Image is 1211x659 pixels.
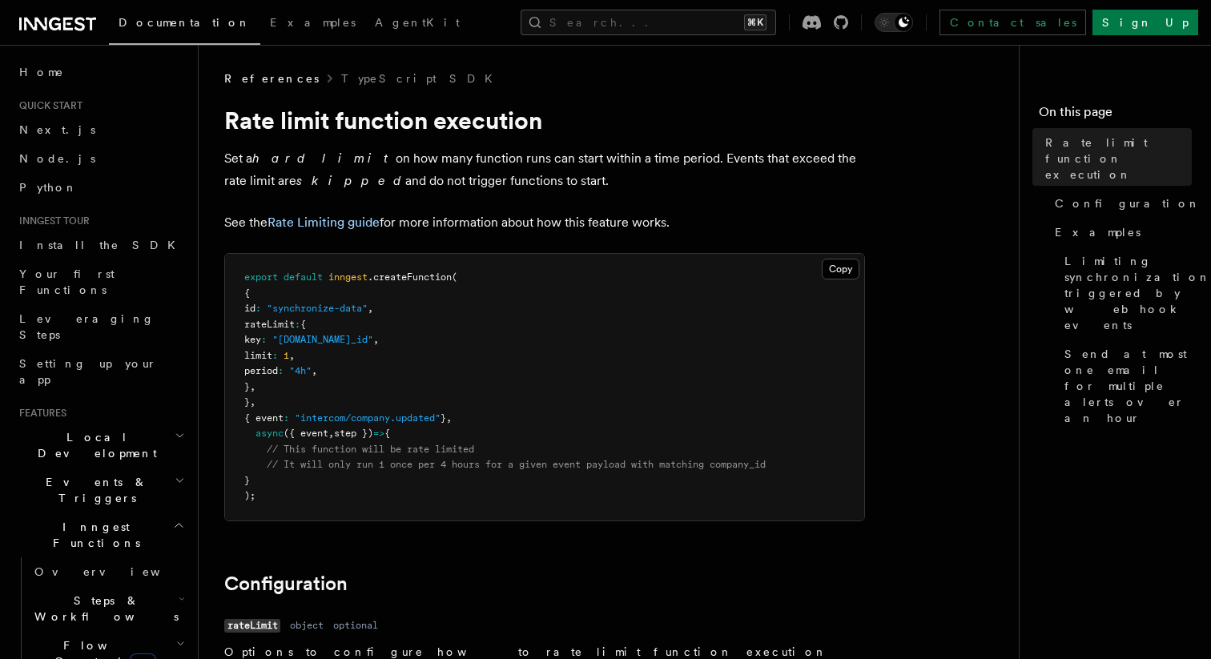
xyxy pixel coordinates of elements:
span: : [261,334,267,345]
button: Toggle dark mode [875,13,913,32]
em: skipped [296,173,405,188]
button: Local Development [13,423,188,468]
span: , [250,396,255,408]
span: : [278,365,284,376]
span: .createFunction [368,271,452,283]
a: Home [13,58,188,86]
button: Copy [822,259,859,279]
span: // This function will be rate limited [267,444,474,455]
span: References [224,70,319,86]
button: Inngest Functions [13,512,188,557]
span: Install the SDK [19,239,185,251]
span: "4h" [289,365,312,376]
p: Set a on how many function runs can start within a time period. Events that exceed the rate limit... [224,147,865,192]
a: Node.js [13,144,188,173]
a: Configuration [1048,189,1192,218]
span: } [244,396,250,408]
span: ({ event [284,428,328,439]
span: : [255,303,261,314]
span: { [384,428,390,439]
span: "intercom/company.updated" [295,412,441,424]
a: Sign Up [1092,10,1198,35]
span: "[DOMAIN_NAME]_id" [272,334,373,345]
a: Configuration [224,573,348,595]
button: Search...⌘K [521,10,776,35]
span: , [446,412,452,424]
span: , [289,350,295,361]
span: Events & Triggers [13,474,175,506]
a: Your first Functions [13,259,188,304]
span: Setting up your app [19,357,157,386]
span: } [244,381,250,392]
button: Events & Triggers [13,468,188,512]
span: Limiting synchronization triggered by webhook events [1064,253,1211,333]
dd: optional [333,619,378,632]
span: } [244,475,250,486]
span: ( [452,271,457,283]
span: Quick start [13,99,82,112]
a: Rate Limiting guide [268,215,380,230]
span: Overview [34,565,199,578]
span: Next.js [19,123,95,136]
span: Steps & Workflows [28,593,179,625]
a: Setting up your app [13,349,188,394]
span: , [373,334,379,345]
a: TypeScript SDK [341,70,502,86]
span: , [368,303,373,314]
span: AgentKit [375,16,460,29]
a: Install the SDK [13,231,188,259]
span: Python [19,181,78,194]
button: Steps & Workflows [28,586,188,631]
span: Node.js [19,152,95,165]
span: : [295,319,300,330]
h1: Rate limit function execution [224,106,865,135]
span: Rate limit function execution [1045,135,1192,183]
span: async [255,428,284,439]
span: "synchronize-data" [267,303,368,314]
span: Your first Functions [19,267,115,296]
span: , [312,365,317,376]
span: export [244,271,278,283]
a: Leveraging Steps [13,304,188,349]
a: Python [13,173,188,202]
span: Local Development [13,429,175,461]
span: Home [19,64,64,80]
span: limit [244,350,272,361]
h4: On this page [1039,102,1192,128]
code: rateLimit [224,619,280,633]
em: hard limit [252,151,396,166]
span: Examples [1055,224,1141,240]
span: default [284,271,323,283]
span: { event [244,412,284,424]
a: Limiting synchronization triggered by webhook events [1058,247,1192,340]
a: AgentKit [365,5,469,43]
p: See the for more information about how this feature works. [224,211,865,234]
span: Inngest tour [13,215,90,227]
span: Documentation [119,16,251,29]
span: Features [13,407,66,420]
span: // It will only run 1 once per 4 hours for a given event payload with matching company_id [267,459,766,470]
span: : [272,350,278,361]
span: , [250,381,255,392]
span: { [300,319,306,330]
span: Send at most one email for multiple alerts over an hour [1064,346,1192,426]
span: } [441,412,446,424]
a: Contact sales [939,10,1086,35]
dd: object [290,619,324,632]
a: Examples [1048,218,1192,247]
span: 1 [284,350,289,361]
a: Examples [260,5,365,43]
span: Leveraging Steps [19,312,155,341]
span: key [244,334,261,345]
span: Examples [270,16,356,29]
span: ); [244,490,255,501]
a: Next.js [13,115,188,144]
span: , [328,428,334,439]
a: Rate limit function execution [1039,128,1192,189]
a: Overview [28,557,188,586]
span: step }) [334,428,373,439]
span: rateLimit [244,319,295,330]
span: inngest [328,271,368,283]
span: Inngest Functions [13,519,173,551]
span: period [244,365,278,376]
